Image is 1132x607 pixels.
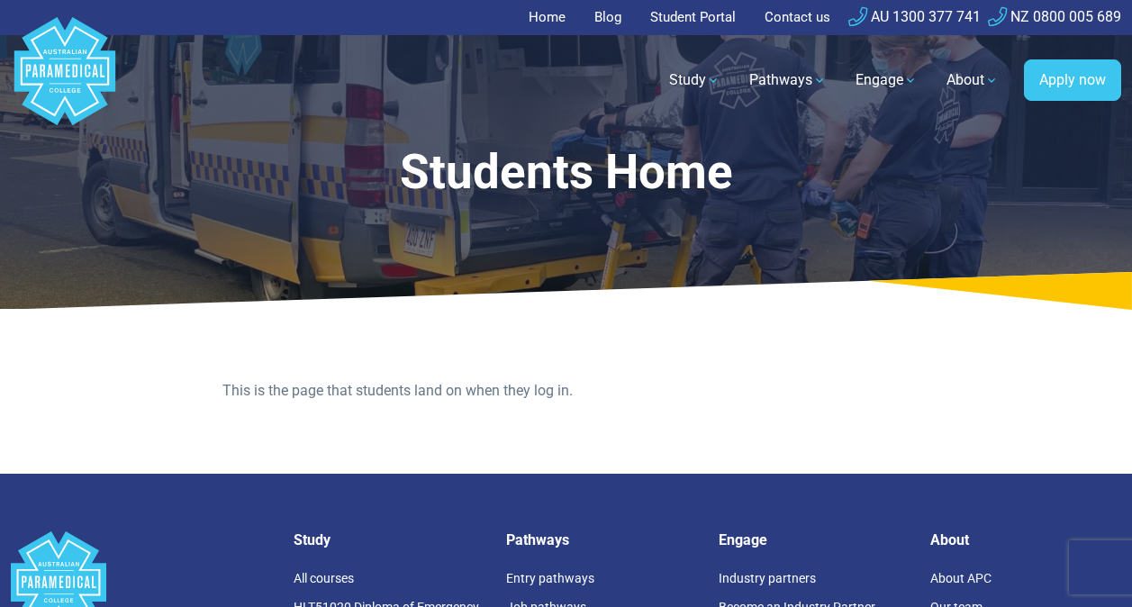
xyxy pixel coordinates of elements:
h5: Study [294,531,484,548]
a: AU 1300 377 741 [848,8,981,25]
a: Entry pathways [506,571,594,585]
a: About APC [930,571,992,585]
h5: Engage [719,531,910,548]
a: All courses [294,571,354,585]
a: Apply now [1024,59,1121,101]
a: Study [658,55,731,105]
p: This is the page that students land on when they log in. [222,380,909,402]
h5: About [930,531,1121,548]
h1: Students Home [149,144,983,201]
a: Industry partners [719,571,816,585]
a: Engage [845,55,928,105]
h5: Pathways [506,531,697,548]
a: NZ 0800 005 689 [988,8,1121,25]
a: Australian Paramedical College [11,35,119,126]
a: About [936,55,1010,105]
a: Pathways [738,55,838,105]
